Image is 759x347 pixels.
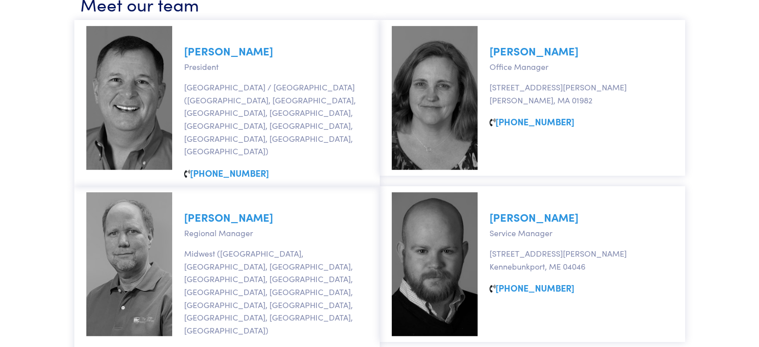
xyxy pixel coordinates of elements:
[184,247,368,337] p: Midwest ([GEOGRAPHIC_DATA], [GEOGRAPHIC_DATA], [GEOGRAPHIC_DATA], [GEOGRAPHIC_DATA], [GEOGRAPHIC_...
[184,81,368,158] p: [GEOGRAPHIC_DATA] / [GEOGRAPHIC_DATA] ([GEOGRAPHIC_DATA], [GEOGRAPHIC_DATA], [GEOGRAPHIC_DATA], [...
[496,115,574,128] a: [PHONE_NUMBER]
[392,192,478,336] img: ben-senning.jpg
[392,26,478,170] img: sarah-nickerson.jpg
[86,26,172,170] img: marc-johnson.jpg
[184,43,273,58] a: [PERSON_NAME]
[490,227,673,240] p: Service Manager
[184,209,273,225] a: [PERSON_NAME]
[496,282,574,294] a: [PHONE_NUMBER]
[184,60,368,73] p: President
[490,81,673,106] p: [STREET_ADDRESS][PERSON_NAME] [PERSON_NAME], MA 01982
[86,192,172,336] img: david-larson.jpg
[490,43,578,58] a: [PERSON_NAME]
[490,60,673,73] p: Office Manager
[184,227,368,240] p: Regional Manager
[490,209,578,225] a: [PERSON_NAME]
[490,247,673,273] p: [STREET_ADDRESS][PERSON_NAME] Kennebunkport, ME 04046
[190,167,269,179] a: [PHONE_NUMBER]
